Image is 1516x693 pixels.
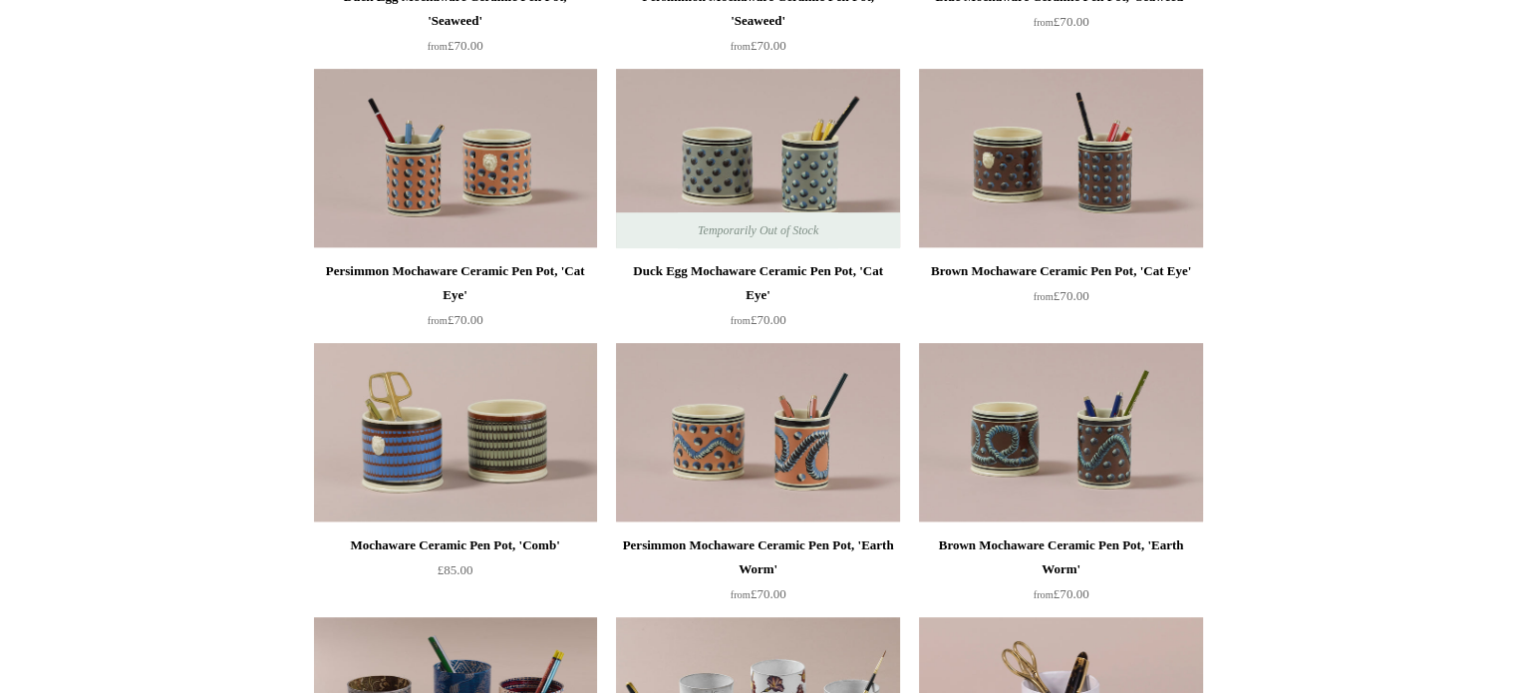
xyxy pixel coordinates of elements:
[1034,586,1089,601] span: £70.00
[621,259,894,307] div: Duck Egg Mochaware Ceramic Pen Pot, 'Cat Eye'
[428,41,448,52] span: from
[1034,291,1054,302] span: from
[919,343,1202,522] img: Brown Mochaware Ceramic Pen Pot, 'Earth Worm'
[1034,288,1089,303] span: £70.00
[314,533,597,615] a: Mochaware Ceramic Pen Pot, 'Comb' £85.00
[319,259,592,307] div: Persimmon Mochaware Ceramic Pen Pot, 'Cat Eye'
[314,343,597,522] a: Mochaware Ceramic Pen Pot, 'Comb' Mochaware Ceramic Pen Pot, 'Comb'
[314,259,597,341] a: Persimmon Mochaware Ceramic Pen Pot, 'Cat Eye' from£70.00
[314,69,597,248] a: Persimmon Mochaware Ceramic Pen Pot, 'Cat Eye' Persimmon Mochaware Ceramic Pen Pot, 'Cat Eye'
[319,533,592,557] div: Mochaware Ceramic Pen Pot, 'Comb'
[731,41,751,52] span: from
[919,69,1202,248] a: Brown Mochaware Ceramic Pen Pot, 'Cat Eye' Brown Mochaware Ceramic Pen Pot, 'Cat Eye'
[616,69,899,248] img: Duck Egg Mochaware Ceramic Pen Pot, 'Cat Eye'
[616,343,899,522] a: Persimmon Mochaware Ceramic Pen Pot, 'Earth Worm' Persimmon Mochaware Ceramic Pen Pot, 'Earth Worm'
[314,69,597,248] img: Persimmon Mochaware Ceramic Pen Pot, 'Cat Eye'
[731,586,786,601] span: £70.00
[428,315,448,326] span: from
[616,259,899,341] a: Duck Egg Mochaware Ceramic Pen Pot, 'Cat Eye' from£70.00
[314,343,597,522] img: Mochaware Ceramic Pen Pot, 'Comb'
[616,343,899,522] img: Persimmon Mochaware Ceramic Pen Pot, 'Earth Worm'
[919,533,1202,615] a: Brown Mochaware Ceramic Pen Pot, 'Earth Worm' from£70.00
[731,38,786,53] span: £70.00
[621,533,894,581] div: Persimmon Mochaware Ceramic Pen Pot, 'Earth Worm'
[438,562,473,577] span: £85.00
[731,312,786,327] span: £70.00
[1034,589,1054,600] span: from
[1034,17,1054,28] span: from
[616,69,899,248] a: Duck Egg Mochaware Ceramic Pen Pot, 'Cat Eye' Duck Egg Mochaware Ceramic Pen Pot, 'Cat Eye' Tempo...
[1034,14,1089,29] span: £70.00
[731,315,751,326] span: from
[924,533,1197,581] div: Brown Mochaware Ceramic Pen Pot, 'Earth Worm'
[616,533,899,615] a: Persimmon Mochaware Ceramic Pen Pot, 'Earth Worm' from£70.00
[919,343,1202,522] a: Brown Mochaware Ceramic Pen Pot, 'Earth Worm' Brown Mochaware Ceramic Pen Pot, 'Earth Worm'
[919,259,1202,341] a: Brown Mochaware Ceramic Pen Pot, 'Cat Eye' from£70.00
[428,38,483,53] span: £70.00
[731,589,751,600] span: from
[924,259,1197,283] div: Brown Mochaware Ceramic Pen Pot, 'Cat Eye'
[428,312,483,327] span: £70.00
[678,212,838,248] span: Temporarily Out of Stock
[919,69,1202,248] img: Brown Mochaware Ceramic Pen Pot, 'Cat Eye'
